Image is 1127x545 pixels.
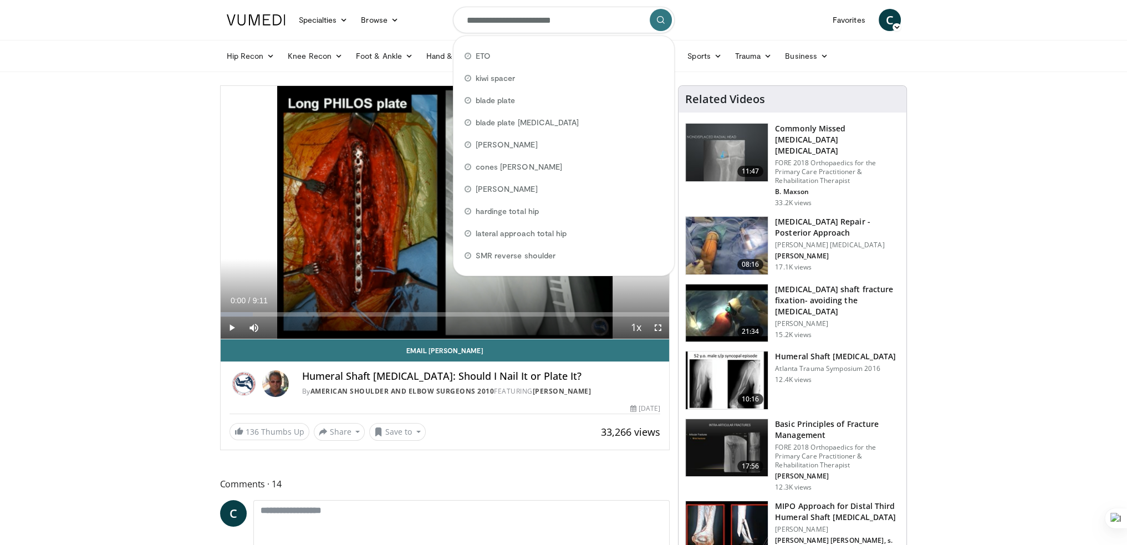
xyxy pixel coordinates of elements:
span: ETO [476,50,491,62]
span: [PERSON_NAME] [476,184,538,195]
h3: [MEDICAL_DATA] Repair - Posterior Approach [775,216,900,238]
a: C [879,9,901,31]
h4: Humeral Shaft [MEDICAL_DATA]: Should I Nail It or Plate It? [302,370,661,383]
img: VuMedi Logo [227,14,285,26]
span: 9:11 [253,296,268,305]
a: Hip Recon [220,45,282,67]
p: [PERSON_NAME] [775,472,900,481]
p: [PERSON_NAME] [775,525,900,534]
a: Favorites [826,9,872,31]
a: Foot & Ankle [349,45,420,67]
img: 07b752e8-97b8-4335-b758-0a065a348e4e.150x105_q85_crop-smart_upscale.jpg [686,352,768,409]
h3: [MEDICAL_DATA] shaft fracture fixation- avoiding the [MEDICAL_DATA] [775,284,900,317]
p: B. Maxson [775,187,900,196]
div: Progress Bar [221,312,670,317]
img: 242296_0001_1.png.150x105_q85_crop-smart_upscale.jpg [686,284,768,342]
span: cones [PERSON_NAME] [476,161,562,172]
a: American Shoulder and Elbow Surgeons 2010 [310,386,494,396]
button: Play [221,317,243,339]
video-js: Video Player [221,86,670,339]
span: Comments 14 [220,477,670,491]
a: C [220,500,247,527]
p: Atlanta Trauma Symposium 2016 [775,364,896,373]
button: Mute [243,317,265,339]
span: blade plate [MEDICAL_DATA] [476,117,579,128]
a: 08:16 [MEDICAL_DATA] Repair - Posterior Approach [PERSON_NAME] [MEDICAL_DATA] [PERSON_NAME] 17.1K... [685,216,900,275]
p: FORE 2018 Orthopaedics for the Primary Care Practitioner & Rehabilitation Therapist [775,159,900,185]
a: Browse [354,9,405,31]
a: Sports [681,45,728,67]
a: 17:56 Basic Principles of Fracture Management FORE 2018 Orthopaedics for the Primary Care Practit... [685,419,900,492]
button: Playback Rate [625,317,647,339]
span: 11:47 [737,166,764,177]
span: SMR reverse shoulder [476,250,555,261]
span: 08:16 [737,259,764,270]
p: 15.2K views [775,330,812,339]
span: 33,266 views [601,425,660,439]
span: blade plate [476,95,516,106]
p: [PERSON_NAME] [775,252,900,261]
img: 2d9d5c8a-c6e4-4c2d-a054-0024870ca918.150x105_q85_crop-smart_upscale.jpg [686,217,768,274]
p: FORE 2018 Orthopaedics for the Primary Care Practitioner & Rehabilitation Therapist [775,443,900,470]
div: By FEATURING [302,386,661,396]
h3: MIPO Approach for Distal Third Humeral Shaft [MEDICAL_DATA] [775,501,900,523]
input: Search topics, interventions [453,7,675,33]
span: 136 [246,426,259,437]
a: Email [PERSON_NAME] [221,339,670,361]
h3: Basic Principles of Fracture Management [775,419,900,441]
a: 10:16 Humeral Shaft [MEDICAL_DATA] Atlanta Trauma Symposium 2016 12.4K views [685,351,900,410]
a: Knee Recon [281,45,349,67]
p: 12.4K views [775,375,812,384]
button: Fullscreen [647,317,669,339]
img: American Shoulder and Elbow Surgeons 2010 [230,370,258,397]
a: 11:47 Commonly Missed [MEDICAL_DATA] [MEDICAL_DATA] FORE 2018 Orthopaedics for the Primary Care P... [685,123,900,207]
span: kiwi spacer [476,73,516,84]
h3: Commonly Missed [MEDICAL_DATA] [MEDICAL_DATA] [775,123,900,156]
span: / [248,296,251,305]
span: [PERSON_NAME] [476,139,538,150]
h4: Related Videos [685,93,765,106]
span: hardinge total hip [476,206,539,217]
a: Hand & Wrist [420,45,491,67]
span: lateral approach total hip [476,228,567,239]
span: 21:34 [737,326,764,337]
button: Share [314,423,365,441]
span: 17:56 [737,461,764,472]
span: 10:16 [737,394,764,405]
a: Business [778,45,835,67]
a: 21:34 [MEDICAL_DATA] shaft fracture fixation- avoiding the [MEDICAL_DATA] [PERSON_NAME] 15.2K views [685,284,900,343]
h3: Humeral Shaft [MEDICAL_DATA] [775,351,896,362]
a: Specialties [292,9,355,31]
div: [DATE] [630,404,660,414]
img: bc1996f8-a33c-46db-95f7-836c2427973f.150x105_q85_crop-smart_upscale.jpg [686,419,768,477]
p: 33.2K views [775,198,812,207]
a: [PERSON_NAME] [533,386,591,396]
a: 136 Thumbs Up [230,423,309,440]
button: Save to [369,423,426,441]
p: [PERSON_NAME] [MEDICAL_DATA] [775,241,900,249]
p: 12.3K views [775,483,812,492]
p: [PERSON_NAME] [775,319,900,328]
img: Avatar [262,370,289,397]
img: b2c65235-e098-4cd2-ab0f-914df5e3e270.150x105_q85_crop-smart_upscale.jpg [686,124,768,181]
span: 0:00 [231,296,246,305]
p: 17.1K views [775,263,812,272]
a: Trauma [728,45,779,67]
